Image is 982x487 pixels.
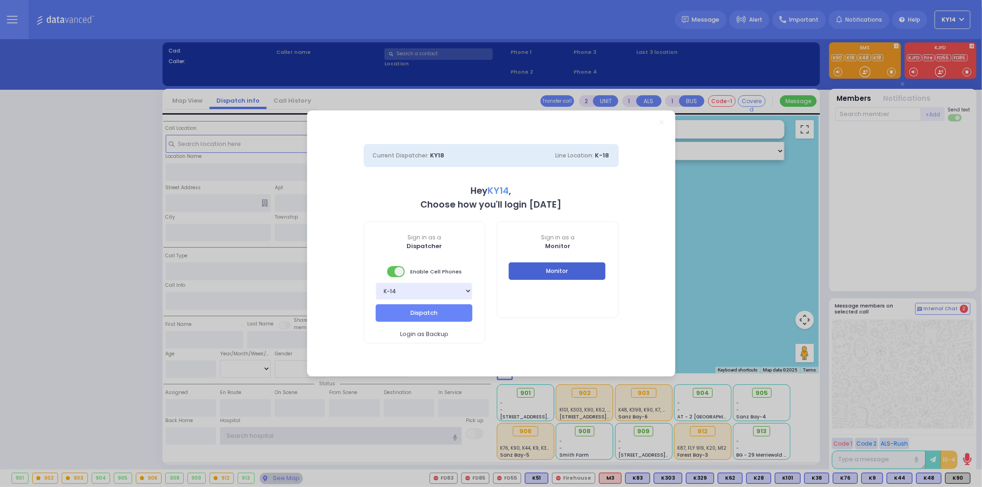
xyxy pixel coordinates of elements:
span: Current Dispatcher: [373,151,429,159]
b: Dispatcher [407,242,442,250]
button: Dispatch [376,304,472,322]
b: Hey , [471,185,511,197]
span: Login as Backup [400,330,448,339]
span: Sign in as a [497,233,618,242]
span: Line Location: [556,151,594,159]
b: Choose how you'll login [DATE] [421,198,562,211]
span: KY14 [488,185,509,197]
span: Enable Cell Phones [387,265,462,278]
span: K-18 [595,151,610,160]
span: Sign in as a [364,233,485,242]
span: KY18 [430,151,445,160]
button: Monitor [509,262,605,280]
a: Close [659,120,664,125]
b: Monitor [545,242,570,250]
